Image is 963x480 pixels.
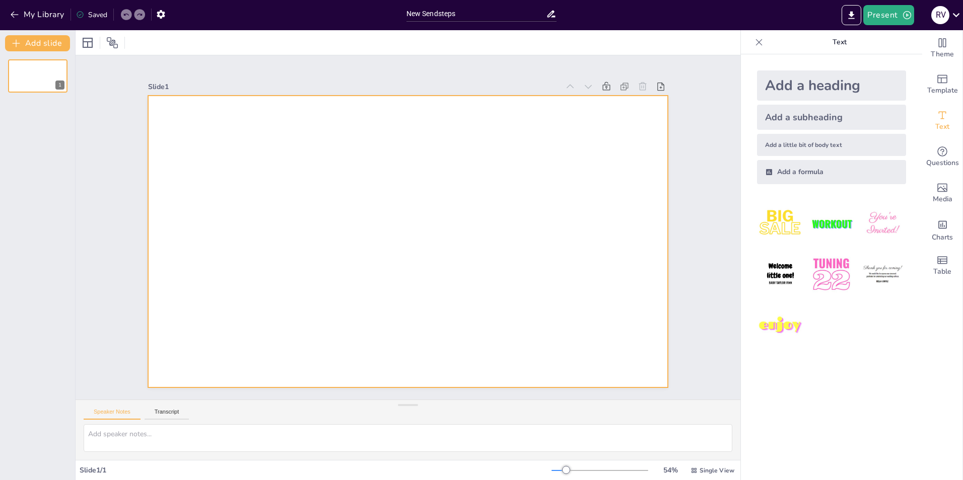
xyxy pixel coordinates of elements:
div: Layout [80,35,96,51]
div: 1 [55,81,64,90]
div: Get real-time input from your audience [922,139,962,175]
div: Slide 1 [203,9,596,144]
div: Change the overall theme [922,30,962,66]
div: Add a heading [757,70,906,101]
div: Add charts and graphs [922,211,962,248]
span: Text [935,121,949,132]
button: Present [863,5,914,25]
button: Transcript [145,409,189,420]
div: 1 [8,59,67,93]
img: 3.jpeg [859,200,906,247]
div: Add a little bit of body text [757,134,906,156]
div: Add a formula [757,160,906,184]
button: Export to PowerPoint [842,5,861,25]
span: Media [933,194,952,205]
button: My Library [8,7,68,23]
div: Slide 1 / 1 [80,465,552,475]
span: Questions [926,157,959,169]
img: 7.jpeg [757,302,804,349]
img: 2.jpeg [808,200,855,247]
img: 1.jpeg [757,200,804,247]
p: Text [767,30,912,54]
div: R v [931,6,949,24]
div: 54 % [658,465,682,475]
div: Add images, graphics, shapes or video [922,175,962,211]
img: 6.jpeg [859,251,906,298]
span: Single View [700,466,734,474]
span: Table [933,266,951,277]
input: Insert title [406,7,546,21]
div: Add a subheading [757,105,906,130]
span: Theme [931,49,954,60]
span: Template [927,85,958,96]
button: Speaker Notes [84,409,141,420]
button: R v [931,5,949,25]
div: Add a table [922,248,962,284]
span: Charts [932,232,953,243]
img: 4.jpeg [757,251,804,298]
div: Add ready made slides [922,66,962,103]
button: Add slide [5,35,70,51]
img: 5.jpeg [808,251,855,298]
span: Position [106,37,118,49]
div: Add text boxes [922,103,962,139]
div: Saved [76,10,107,20]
